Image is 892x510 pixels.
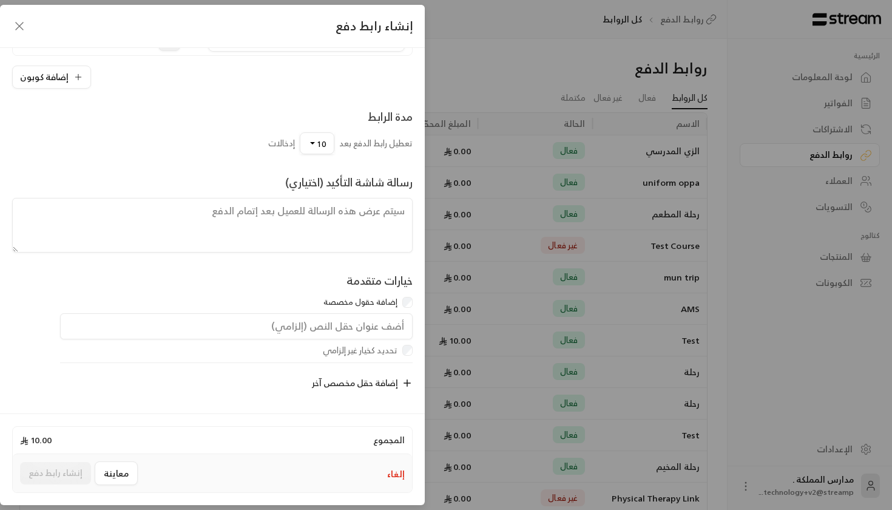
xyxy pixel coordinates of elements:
span: إدخالات [268,135,295,151]
div: خيارات متقدمة [346,272,413,289]
span: إنشاء رابط دفع [336,15,413,36]
span: المجموع [373,434,405,446]
input: أضف عنوان حقل النص (إلزامي) [60,313,413,340]
div: رسالة شاشة التأكيد (اختياري) [285,174,413,191]
label: تحديد كخيار غير إلزامي [323,344,397,356]
button: إضافة كوبون [12,66,91,89]
span: إضافة حقل مخصص آخر [312,375,398,390]
button: معاينة [95,461,138,485]
label: إضافة حقول مخصصة [323,296,397,308]
span: تعطيل رابط الدفع بعد [339,135,413,151]
span: 10.00 [20,434,52,446]
span: 10 [317,136,326,151]
div: مدة الرابط [268,108,413,125]
button: إلغاء [387,468,405,480]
